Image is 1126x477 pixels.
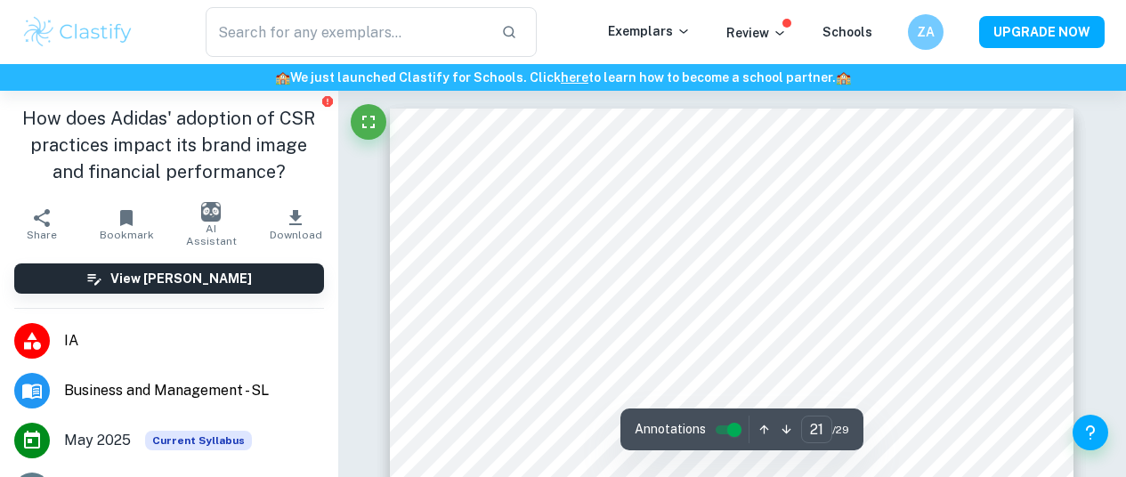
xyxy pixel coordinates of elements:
button: AI Assistant [169,199,254,249]
span: Share [27,229,57,241]
button: Bookmark [85,199,169,249]
button: Report issue [321,94,335,108]
h1: How does Adidas' adoption of CSR practices impact its brand image and financial performance? [14,105,324,185]
span: IA [64,330,324,352]
span: 🏫 [275,70,290,85]
button: Download [254,199,338,249]
span: Current Syllabus [145,431,252,450]
span: Download [270,229,322,241]
div: This exemplar is based on the current syllabus. Feel free to refer to it for inspiration/ideas wh... [145,431,252,450]
span: Business and Management - SL [64,380,324,401]
button: Fullscreen [351,104,386,140]
span: / 29 [832,422,849,438]
h6: We just launched Clastify for Schools. Click to learn how to become a school partner. [4,68,1122,87]
span: Bookmark [100,229,154,241]
a: here [561,70,588,85]
p: Exemplars [608,21,691,41]
span: Annotations [635,420,706,439]
input: Search for any exemplars... [206,7,487,57]
button: Help and Feedback [1073,415,1108,450]
span: 🏫 [836,70,851,85]
span: May 2025 [64,430,131,451]
span: AI Assistant [180,222,243,247]
a: Schools [822,25,872,39]
button: UPGRADE NOW [979,16,1105,48]
button: View [PERSON_NAME] [14,263,324,294]
img: AI Assistant [201,202,221,222]
img: Clastify logo [21,14,134,50]
h6: ZA [916,22,936,42]
button: ZA [908,14,944,50]
p: Review [726,23,787,43]
h6: View [PERSON_NAME] [110,269,252,288]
